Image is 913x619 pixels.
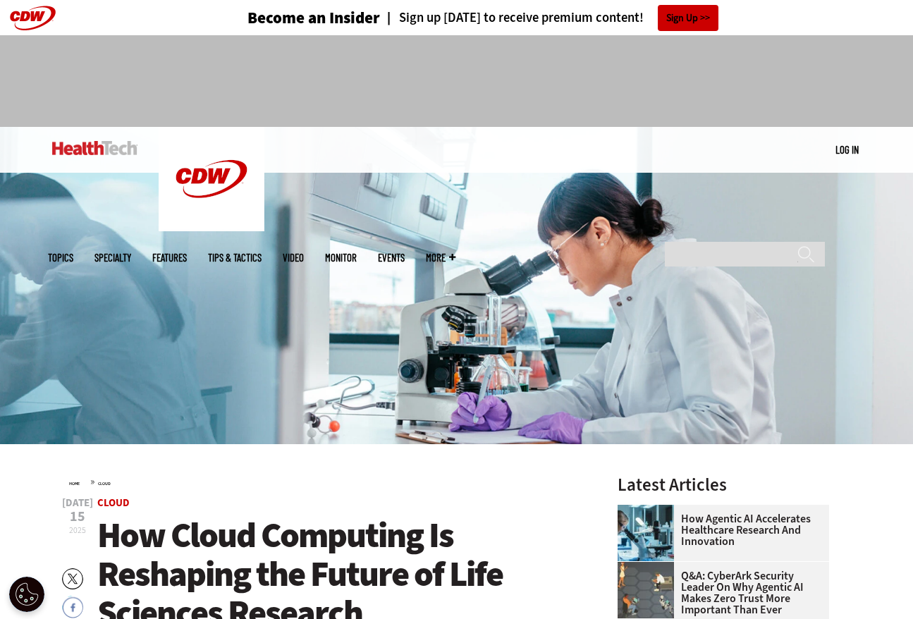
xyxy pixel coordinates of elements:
[48,252,73,263] span: Topics
[94,252,131,263] span: Specialty
[69,525,86,536] span: 2025
[378,252,405,263] a: Events
[52,141,137,155] img: Home
[618,562,681,573] a: Group of humans and robots accessing a network
[380,11,644,25] a: Sign up [DATE] to receive premium content!
[208,252,262,263] a: Tips & Tactics
[9,577,44,612] button: Open Preferences
[618,570,821,615] a: Q&A: CyberArk Security Leader on Why Agentic AI Makes Zero Trust More Important Than Ever
[69,476,581,487] div: »
[97,496,130,510] a: Cloud
[618,476,829,494] h3: Latest Articles
[658,5,718,31] a: Sign Up
[283,252,304,263] a: Video
[98,481,111,486] a: Cloud
[159,220,264,235] a: CDW
[618,513,821,547] a: How Agentic AI Accelerates Healthcare Research and Innovation
[835,143,859,156] a: Log in
[200,49,713,113] iframe: advertisement
[247,10,380,26] h3: Become an Insider
[835,142,859,157] div: User menu
[62,498,93,508] span: [DATE]
[195,10,380,26] a: Become an Insider
[426,252,455,263] span: More
[9,577,44,612] div: Cookie Settings
[159,127,264,231] img: Home
[618,562,674,618] img: Group of humans and robots accessing a network
[618,505,674,561] img: scientist looks through microscope in lab
[325,252,357,263] a: MonITor
[618,505,681,516] a: scientist looks through microscope in lab
[69,481,80,486] a: Home
[62,510,93,524] span: 15
[152,252,187,263] a: Features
